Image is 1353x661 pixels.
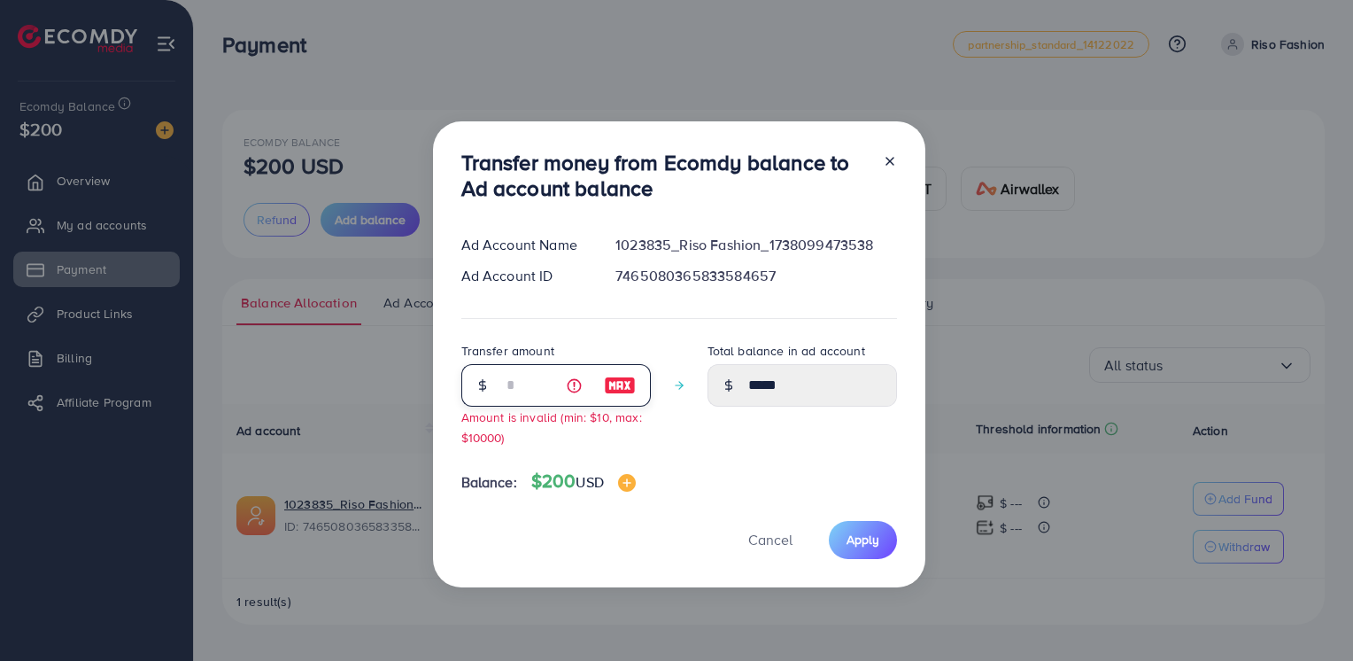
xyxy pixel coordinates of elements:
[604,375,636,396] img: image
[531,470,636,493] h4: $200
[726,521,815,559] button: Cancel
[461,408,642,446] small: Amount is invalid (min: $10, max: $10000)
[447,235,602,255] div: Ad Account Name
[461,342,554,360] label: Transfer amount
[447,266,602,286] div: Ad Account ID
[618,474,636,492] img: image
[748,530,792,549] span: Cancel
[847,531,879,548] span: Apply
[601,266,910,286] div: 7465080365833584657
[601,235,910,255] div: 1023835_Riso Fashion_1738099473538
[829,521,897,559] button: Apply
[461,472,517,493] span: Balance:
[1278,581,1340,648] iframe: Chat
[707,342,865,360] label: Total balance in ad account
[461,150,869,201] h3: Transfer money from Ecomdy balance to Ad account balance
[576,472,603,492] span: USD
